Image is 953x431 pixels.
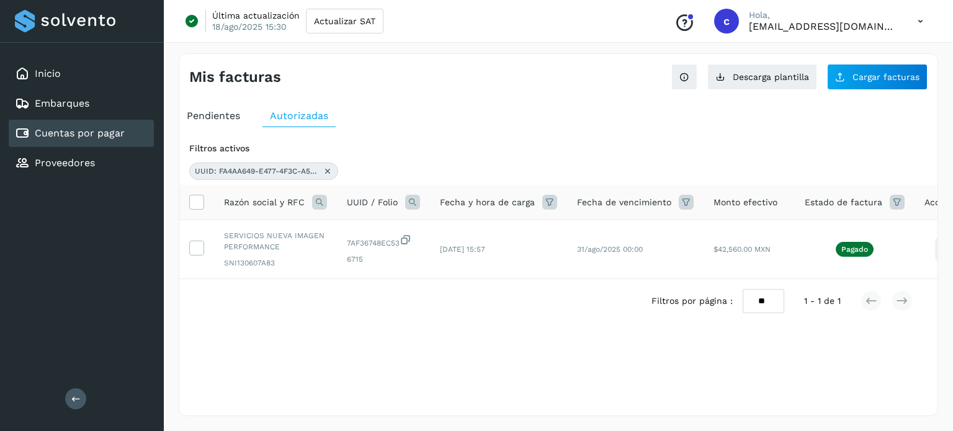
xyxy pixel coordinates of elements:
[347,254,420,265] span: 6715
[749,10,898,20] p: Hola,
[440,196,535,209] span: Fecha y hora de carga
[306,9,383,33] button: Actualizar SAT
[195,166,319,177] span: UUID: FA4AA649-E477-4F3C-A5D5-7AF36748EC53
[189,142,928,155] div: Filtros activos
[733,73,809,81] span: Descarga plantilla
[9,149,154,177] div: Proveedores
[347,196,398,209] span: UUID / Folio
[212,10,300,21] p: Última actualización
[714,196,777,209] span: Monto efectivo
[224,257,327,269] span: SNI130607A83
[347,234,420,249] span: 7AF36748EC53
[224,230,327,252] span: SERVICIOS NUEVA IMAGEN PERFORMANCE
[805,196,882,209] span: Estado de factura
[577,196,671,209] span: Fecha de vencimiento
[189,162,338,180] div: UUID: FA4AA649-E477-4F3C-A5D5-7AF36748EC53
[9,120,154,147] div: Cuentas por pagar
[9,60,154,87] div: Inicio
[9,90,154,117] div: Embarques
[440,245,485,254] span: [DATE] 15:57
[189,68,281,86] h4: Mis facturas
[224,196,305,209] span: Razón social y RFC
[577,245,643,254] span: 31/ago/2025 00:00
[270,110,328,122] span: Autorizadas
[212,21,287,32] p: 18/ago/2025 15:30
[35,68,61,79] a: Inicio
[651,295,733,308] span: Filtros por página :
[714,245,771,254] span: $42,560.00 MXN
[827,64,928,90] button: Cargar facturas
[749,20,898,32] p: cxp1@53cargo.com
[804,295,841,308] span: 1 - 1 de 1
[852,73,919,81] span: Cargar facturas
[187,110,240,122] span: Pendientes
[35,97,89,109] a: Embarques
[314,17,375,25] span: Actualizar SAT
[35,127,125,139] a: Cuentas por pagar
[35,157,95,169] a: Proveedores
[707,64,817,90] button: Descarga plantilla
[841,245,868,254] p: Pagado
